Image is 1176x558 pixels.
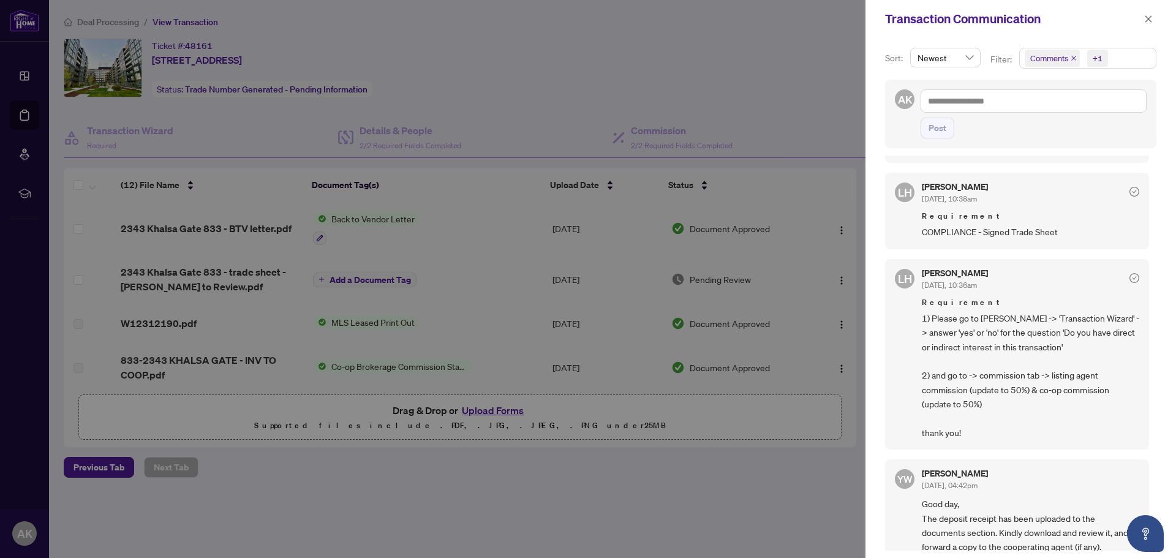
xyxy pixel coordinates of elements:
span: Requirement [922,210,1139,222]
span: LH [898,270,912,287]
span: Newest [918,48,973,67]
span: 1) Please go to [PERSON_NAME] -> 'Transaction Wizard' -> answer 'yes' or 'no' for the question 'D... [922,311,1139,440]
h5: [PERSON_NAME] [922,469,988,478]
span: Requirement [922,296,1139,309]
span: check-circle [1129,187,1139,197]
button: Post [921,118,954,138]
div: Transaction Communication [885,10,1140,28]
span: YW [897,472,913,486]
span: [DATE], 04:42pm [922,481,978,490]
div: +1 [1093,52,1102,64]
span: Comments [1030,52,1068,64]
span: close [1144,15,1153,23]
span: AK [897,91,912,108]
h5: [PERSON_NAME] [922,269,988,277]
p: Filter: [990,53,1014,66]
p: Sort: [885,51,905,65]
span: [DATE], 10:38am [922,194,977,203]
span: close [1071,55,1077,61]
span: COMPLIANCE - Signed Trade Sheet [922,225,1139,239]
span: LH [898,184,912,201]
h5: [PERSON_NAME] [922,183,988,191]
span: [DATE], 10:36am [922,281,977,290]
span: Comments [1025,50,1080,67]
button: Open asap [1127,515,1164,552]
span: check-circle [1129,273,1139,283]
